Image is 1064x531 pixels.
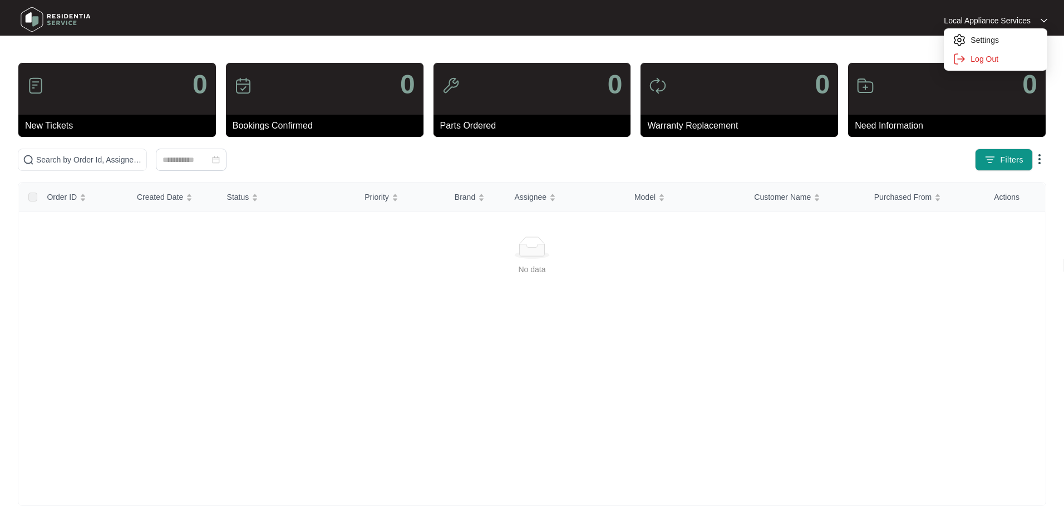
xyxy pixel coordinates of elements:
p: 0 [815,71,830,98]
th: Actions [985,183,1045,212]
img: residentia service logo [17,3,95,36]
img: settings icon [953,33,966,47]
p: Local Appliance Services [944,15,1031,26]
th: Purchased From [865,183,985,212]
span: Created Date [137,191,183,203]
th: Created Date [128,183,218,212]
span: Brand [455,191,475,203]
input: Search by Order Id, Assignee Name, Customer Name, Brand and Model [36,154,142,166]
button: filter iconFilters [975,149,1033,171]
p: 0 [608,71,623,98]
img: dropdown arrow [1041,18,1047,23]
p: Log Out [971,53,1038,65]
img: icon [27,77,45,95]
th: Status [218,183,356,212]
p: New Tickets [25,119,216,132]
img: dropdown arrow [1033,153,1046,166]
th: Order ID [38,183,128,212]
span: Assignee [515,191,547,203]
img: icon [856,77,874,95]
p: Bookings Confirmed [233,119,423,132]
span: Model [634,191,656,203]
th: Assignee [506,183,625,212]
span: Purchased From [874,191,932,203]
p: Parts Ordered [440,119,631,132]
img: settings icon [953,52,966,66]
img: icon [234,77,252,95]
img: search-icon [23,154,34,165]
span: Status [227,191,249,203]
th: Brand [446,183,506,212]
p: Need Information [855,119,1046,132]
p: 0 [1022,71,1037,98]
p: Settings [971,35,1038,46]
p: 0 [400,71,415,98]
img: icon [442,77,460,95]
img: filter icon [984,154,996,165]
span: Customer Name [754,191,811,203]
span: Order ID [47,191,77,203]
div: No data [32,263,1032,276]
th: Priority [356,183,446,212]
p: Warranty Replacement [647,119,838,132]
p: 0 [193,71,208,98]
img: icon [649,77,667,95]
span: Priority [364,191,389,203]
span: Filters [1000,154,1023,166]
th: Model [625,183,745,212]
th: Customer Name [745,183,865,212]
